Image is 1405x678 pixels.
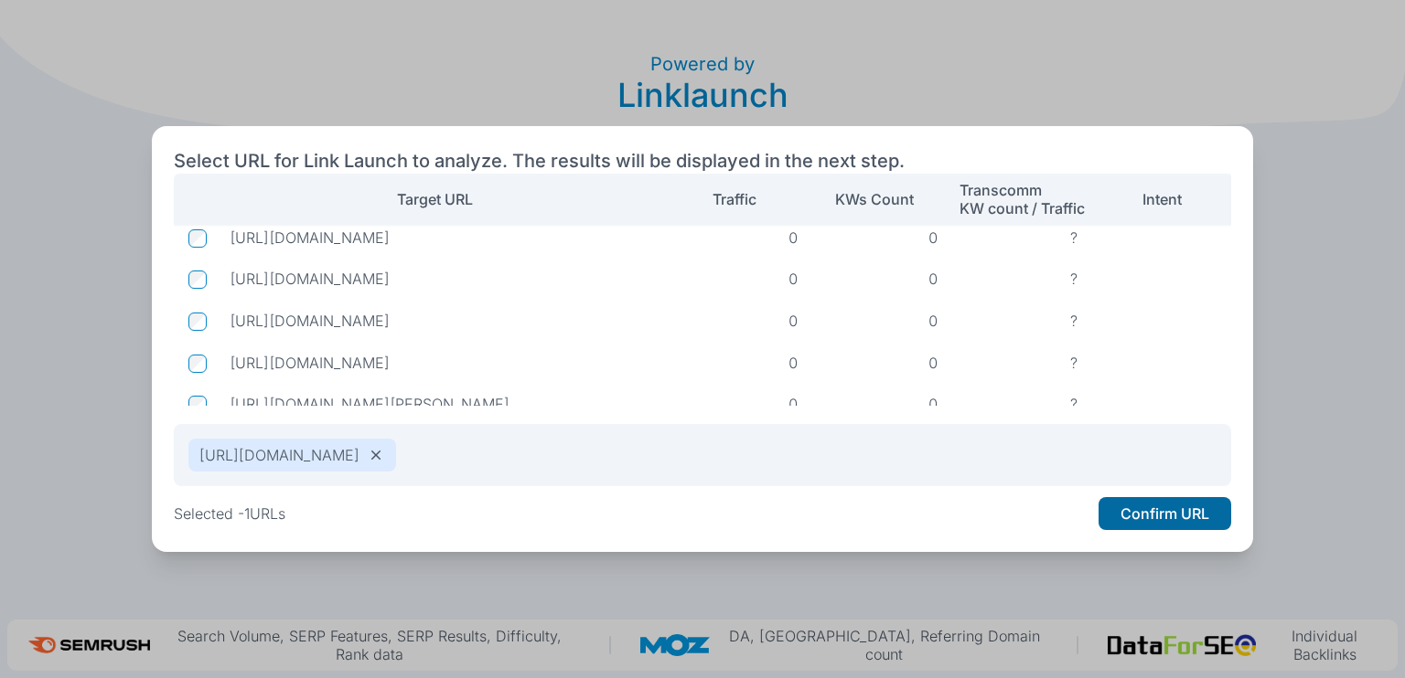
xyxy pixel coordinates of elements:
[687,270,798,288] p: 0
[687,228,798,247] p: 0
[827,312,938,330] p: 0
[687,395,798,413] p: 0
[967,354,1078,372] p: ?
[230,312,658,330] p: https://www.scuka.cz/ppc-a-seo-nastroje/
[174,504,285,523] p: Selected - 1 URLs
[687,312,798,330] p: 0
[1099,497,1231,530] button: Confirm URL
[967,228,1078,247] p: ?
[230,228,658,247] p: https://www.scuka.cz/co-je-to-serp/
[967,395,1078,413] p: ?
[174,148,905,174] h2: Select URL for Link Launch to analyze. The results will be displayed in the next step.
[687,354,798,372] p: 0
[827,354,938,372] p: 0
[230,354,658,372] p: https://www.scuka.cz/seo-optimalizace/
[397,190,473,208] p: Target URL
[230,270,658,288] p: https://www.scuka.cz/jak-na-prvni-stranku-vyhledavani-konzultace-zdarma/
[967,312,1078,330] p: ?
[967,270,1078,288] p: ?
[713,190,756,208] p: Traffic
[827,270,938,288] p: 0
[827,228,938,247] p: 0
[835,190,914,208] p: KWs Count
[1142,190,1182,208] p: Intent
[960,181,1085,217] p: Transcomm KW count / Traffic
[230,395,658,413] p: https://www.scuka.cz/seo-co-to-je-okolo-me/
[827,395,938,413] p: 0
[199,446,359,464] p: [URL][DOMAIN_NAME]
